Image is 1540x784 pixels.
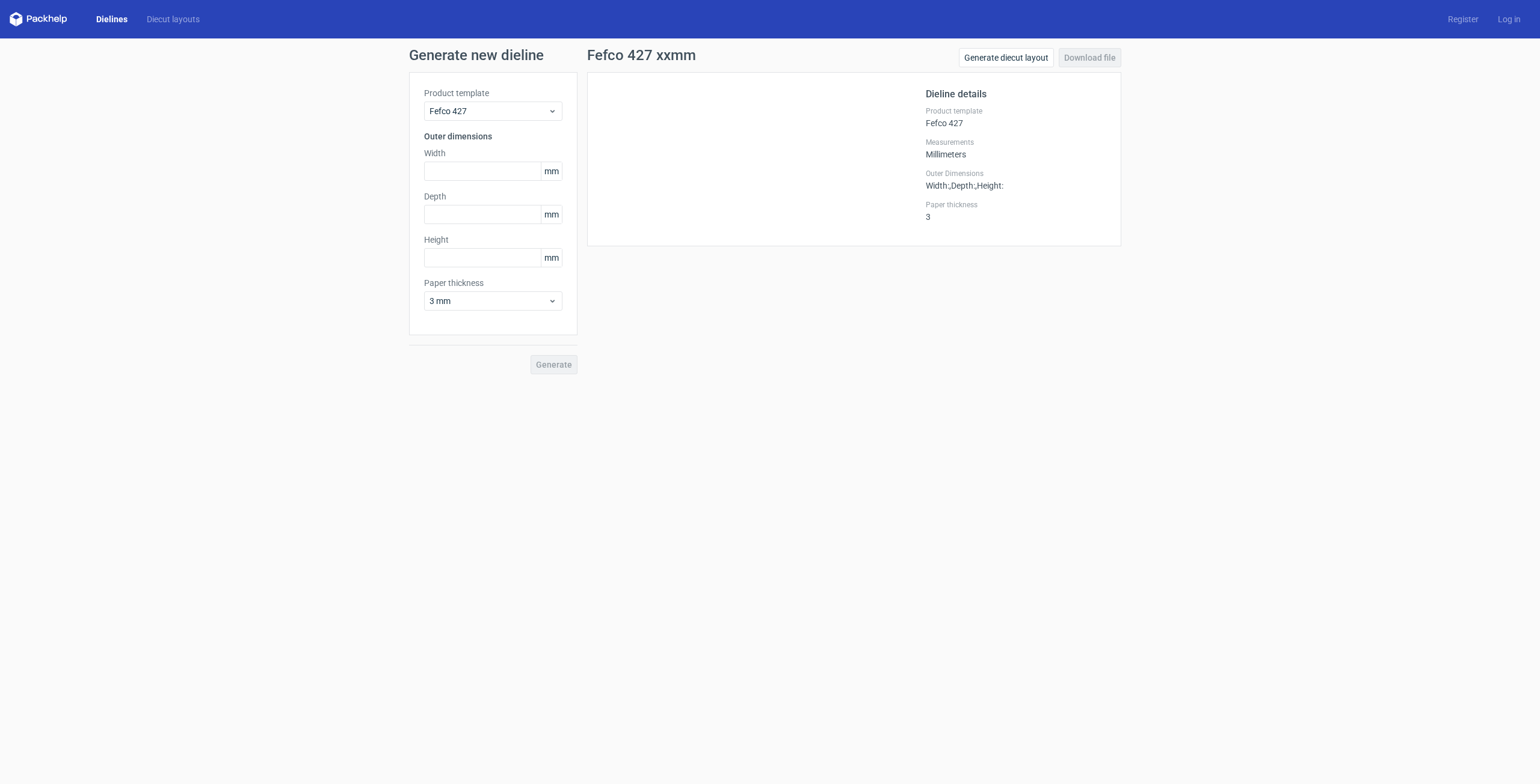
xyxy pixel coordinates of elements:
[926,106,1106,116] label: Product template
[409,48,1131,62] h1: Generate new dieline
[424,130,562,142] h3: Outer dimensions
[541,162,562,180] span: mm
[430,105,548,117] span: Fefco 427
[137,13,209,25] a: Diecut layouts
[424,277,562,289] label: Paper thickness
[424,147,562,159] label: Width
[430,295,548,307] span: 3 mm
[926,138,1106,159] div: Millimeters
[975,181,1003,190] span: , Height :
[949,181,975,190] span: , Depth :
[1488,13,1530,25] a: Log in
[424,87,562,99] label: Product template
[424,190,562,202] label: Depth
[926,87,1106,102] h2: Dieline details
[926,200,1106,222] div: 3
[424,234,562,246] label: Height
[926,106,1106,128] div: Fefco 427
[926,181,949,190] span: Width :
[926,200,1106,210] label: Paper thickness
[926,138,1106,147] label: Measurements
[541,249,562,267] span: mm
[541,205,562,223] span: mm
[926,169,1106,178] label: Outer Dimensions
[87,13,137,25] a: Dielines
[959,48,1054,67] a: Generate diecut layout
[587,48,696,62] h1: Fefco 427 xxmm
[1438,13,1488,25] a: Register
